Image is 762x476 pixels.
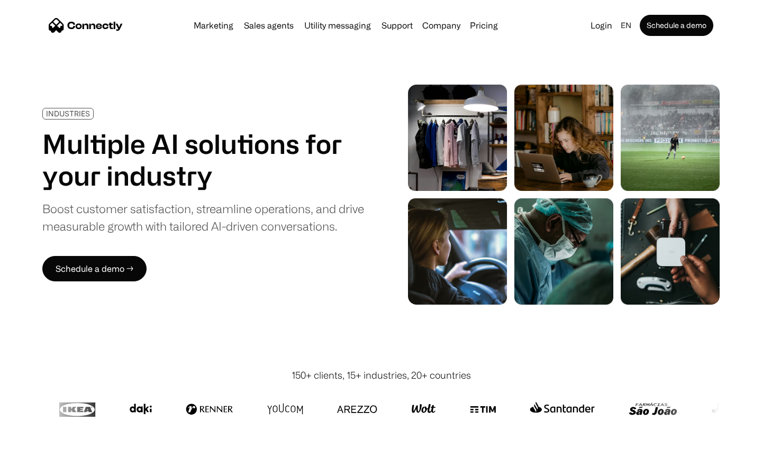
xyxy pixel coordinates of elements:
a: Support [377,21,417,30]
div: INDUSTRIES [46,109,90,117]
div: Boost customer satisfaction, streamline operations, and drive measurable growth with tailored AI-... [42,200,364,235]
div: en [621,18,631,33]
a: Marketing [189,21,238,30]
a: Sales agents [240,21,298,30]
a: Schedule a demo [640,15,713,36]
ul: Language list [21,457,63,472]
div: Company [422,18,460,33]
a: Schedule a demo → [42,256,147,281]
aside: Language selected: English [11,456,63,472]
div: 150+ clients, 15+ industries, 20+ countries [292,368,471,382]
a: Pricing [466,21,502,30]
a: Login [586,18,616,33]
h1: Multiple AI solutions for your industry [42,128,364,191]
a: Utility messaging [300,21,375,30]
